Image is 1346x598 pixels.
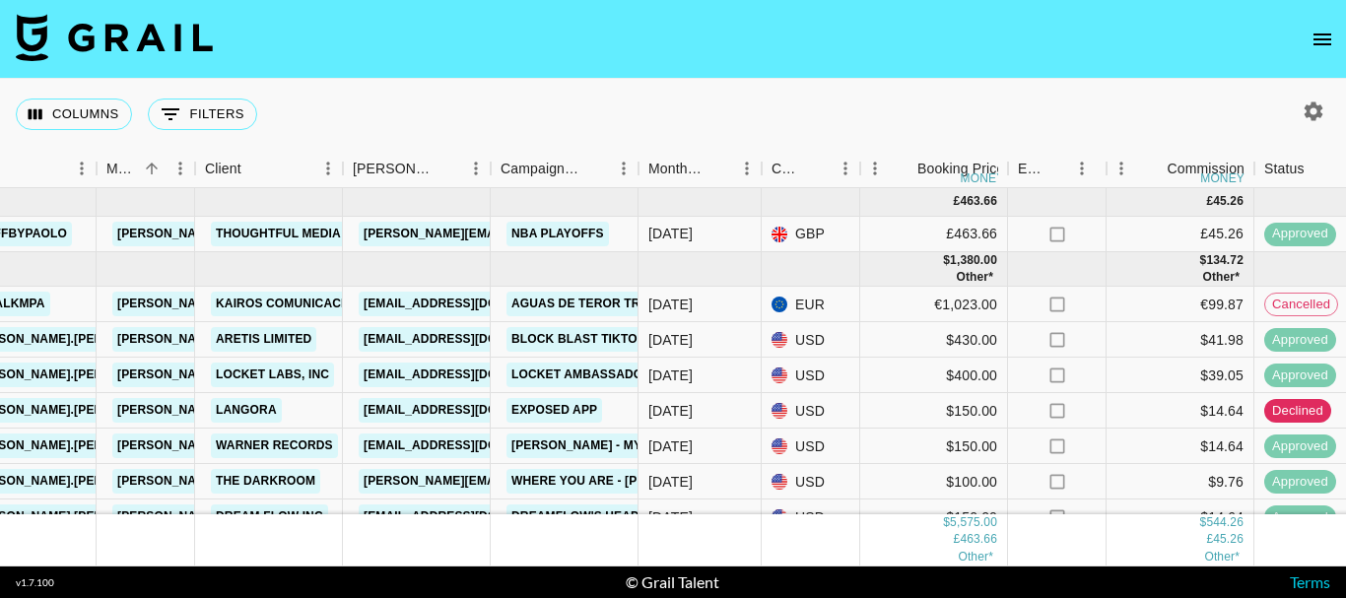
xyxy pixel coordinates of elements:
[1264,508,1336,527] span: approved
[648,365,693,385] div: Jul '25
[211,292,386,316] a: Kairos Comunicación SL
[1264,366,1336,385] span: approved
[762,287,860,322] div: EUR
[359,363,579,387] a: [EMAIL_ADDRESS][DOMAIN_NAME]
[112,292,535,316] a: [PERSON_NAME][EMAIL_ADDRESS][PERSON_NAME][DOMAIN_NAME]
[1045,155,1073,182] button: Sort
[960,532,997,549] div: 463.66
[343,150,491,188] div: Booker
[1008,150,1107,188] div: Expenses: Remove Commission?
[943,515,950,532] div: $
[860,429,1008,464] div: $150.00
[860,287,1008,322] div: €1,023.00
[860,499,1008,535] div: $150.00
[506,363,722,387] a: Locket Ambassador Program
[148,99,257,130] button: Show filters
[112,398,535,423] a: [PERSON_NAME][EMAIL_ADDRESS][PERSON_NAME][DOMAIN_NAME]
[860,322,1008,358] div: $430.00
[1107,358,1254,393] div: $39.05
[1264,150,1305,188] div: Status
[106,150,138,188] div: Manager
[211,327,316,352] a: ARETIS LIMITED
[112,222,535,246] a: [PERSON_NAME][EMAIL_ADDRESS][PERSON_NAME][DOMAIN_NAME]
[211,504,328,529] a: Dream Flow Inc
[211,363,334,387] a: Locket Labs, Inc
[958,550,993,564] span: € 1,023.00
[1213,193,1244,210] div: 45.26
[762,150,860,188] div: Currency
[241,155,269,182] button: Sort
[211,222,346,246] a: Thoughtful Media
[1264,473,1336,492] span: approved
[1213,532,1244,549] div: 45.26
[648,401,693,421] div: Jul '25
[359,398,579,423] a: [EMAIL_ADDRESS][DOMAIN_NAME]
[648,472,693,492] div: Jul '25
[1206,252,1244,269] div: 134.72
[648,150,705,188] div: Month Due
[1200,172,1245,184] div: money
[359,504,579,529] a: [EMAIL_ADDRESS][DOMAIN_NAME]
[97,150,195,188] div: Manager
[1204,550,1240,564] span: € 99.87
[648,507,693,527] div: Jul '25
[772,150,803,188] div: Currency
[648,224,693,243] div: May '25
[648,330,693,350] div: Jul '25
[950,252,997,269] div: 1,380.00
[112,433,535,458] a: [PERSON_NAME][EMAIL_ADDRESS][PERSON_NAME][DOMAIN_NAME]
[961,172,1005,184] div: money
[506,292,664,316] a: Aguas De Teror Trail
[1018,150,1045,188] div: Expenses: Remove Commission?
[1305,155,1332,182] button: Sort
[648,295,693,314] div: Jul '25
[1107,287,1254,322] div: €99.87
[1303,20,1342,59] button: open drawer
[950,515,997,532] div: 5,575.00
[732,154,762,183] button: Menu
[16,99,132,130] button: Select columns
[1264,331,1336,350] span: approved
[1206,532,1213,549] div: £
[1264,437,1336,456] span: approved
[762,217,860,252] div: GBP
[831,154,860,183] button: Menu
[359,433,579,458] a: [EMAIL_ADDRESS][DOMAIN_NAME]
[434,155,461,182] button: Sort
[1107,217,1254,252] div: £45.26
[1107,464,1254,499] div: $9.76
[359,222,680,246] a: [PERSON_NAME][EMAIL_ADDRESS][DOMAIN_NAME]
[860,393,1008,429] div: $150.00
[16,14,213,61] img: Grail Talent
[1107,154,1136,183] button: Menu
[860,464,1008,499] div: $100.00
[762,322,860,358] div: USD
[359,292,579,316] a: [EMAIL_ADDRESS][DOMAIN_NAME]
[112,363,535,387] a: [PERSON_NAME][EMAIL_ADDRESS][PERSON_NAME][DOMAIN_NAME]
[890,155,917,182] button: Sort
[1265,296,1337,314] span: cancelled
[581,155,609,182] button: Sort
[1206,193,1213,210] div: £
[860,217,1008,252] div: £463.66
[138,155,166,182] button: Sort
[506,469,731,494] a: Where You Are - [PERSON_NAME]
[359,469,680,494] a: [PERSON_NAME][EMAIL_ADDRESS][DOMAIN_NAME]
[211,433,338,458] a: Warner Records
[639,150,762,188] div: Month Due
[954,193,961,210] div: £
[762,499,860,535] div: USD
[506,327,728,352] a: Block Blast TikTok Promotion
[112,327,535,352] a: [PERSON_NAME][EMAIL_ADDRESS][PERSON_NAME][DOMAIN_NAME]
[506,222,609,246] a: NBA Playoffs
[1139,155,1167,182] button: Sort
[506,433,750,458] a: [PERSON_NAME] - Mystical Magical
[1107,429,1254,464] div: $14.64
[1067,154,1097,183] button: Menu
[917,150,1004,188] div: Booking Price
[954,532,961,549] div: £
[860,154,890,183] button: Menu
[506,398,602,423] a: Exposed app
[1206,515,1244,532] div: 544.26
[762,464,860,499] div: USD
